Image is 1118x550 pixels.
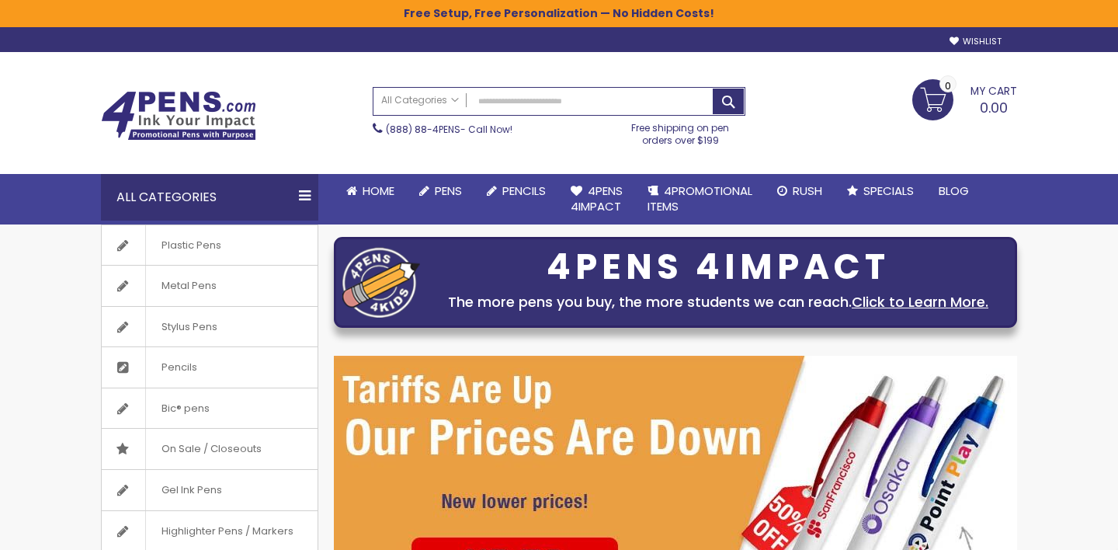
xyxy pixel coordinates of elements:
a: Pens [407,174,474,208]
span: Pens [435,183,462,199]
a: Wishlist [950,36,1002,47]
a: Click to Learn More. [852,292,988,312]
a: Specials [835,174,926,208]
a: All Categories [373,88,467,113]
span: Plastic Pens [145,225,237,266]
a: Home [334,174,407,208]
div: 4PENS 4IMPACT [428,251,1009,284]
span: Stylus Pens [145,307,233,347]
a: 4Pens4impact [558,174,635,225]
span: Pencils [502,183,546,199]
a: Pencils [102,347,318,388]
span: 0 [945,78,951,93]
div: All Categories [101,174,318,221]
a: Blog [926,174,981,208]
span: On Sale / Closeouts [145,429,277,469]
div: Free shipping on pen orders over $199 [616,116,746,147]
span: Home [363,183,394,199]
span: Blog [939,183,969,199]
span: Bic® pens [145,388,225,429]
a: Stylus Pens [102,307,318,347]
span: Specials [863,183,914,199]
div: The more pens you buy, the more students we can reach. [428,291,1009,313]
span: Rush [793,183,822,199]
a: Pencils [474,174,558,208]
span: 4Pens 4impact [571,183,623,214]
span: Gel Ink Pens [145,470,238,510]
a: Rush [765,174,835,208]
span: 4PROMOTIONAL ITEMS [648,183,752,214]
img: 4Pens Custom Pens and Promotional Products [101,91,256,141]
img: four_pen_logo.png [342,247,420,318]
a: 4PROMOTIONALITEMS [635,174,765,225]
a: 0.00 0 [912,79,1017,118]
a: (888) 88-4PENS [386,123,460,136]
span: Pencils [145,347,213,388]
a: Gel Ink Pens [102,470,318,510]
a: Bic® pens [102,388,318,429]
span: 0.00 [980,98,1008,117]
a: Metal Pens [102,266,318,306]
span: All Categories [381,94,459,106]
span: Metal Pens [145,266,232,306]
a: Plastic Pens [102,225,318,266]
a: On Sale / Closeouts [102,429,318,469]
span: - Call Now! [386,123,512,136]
